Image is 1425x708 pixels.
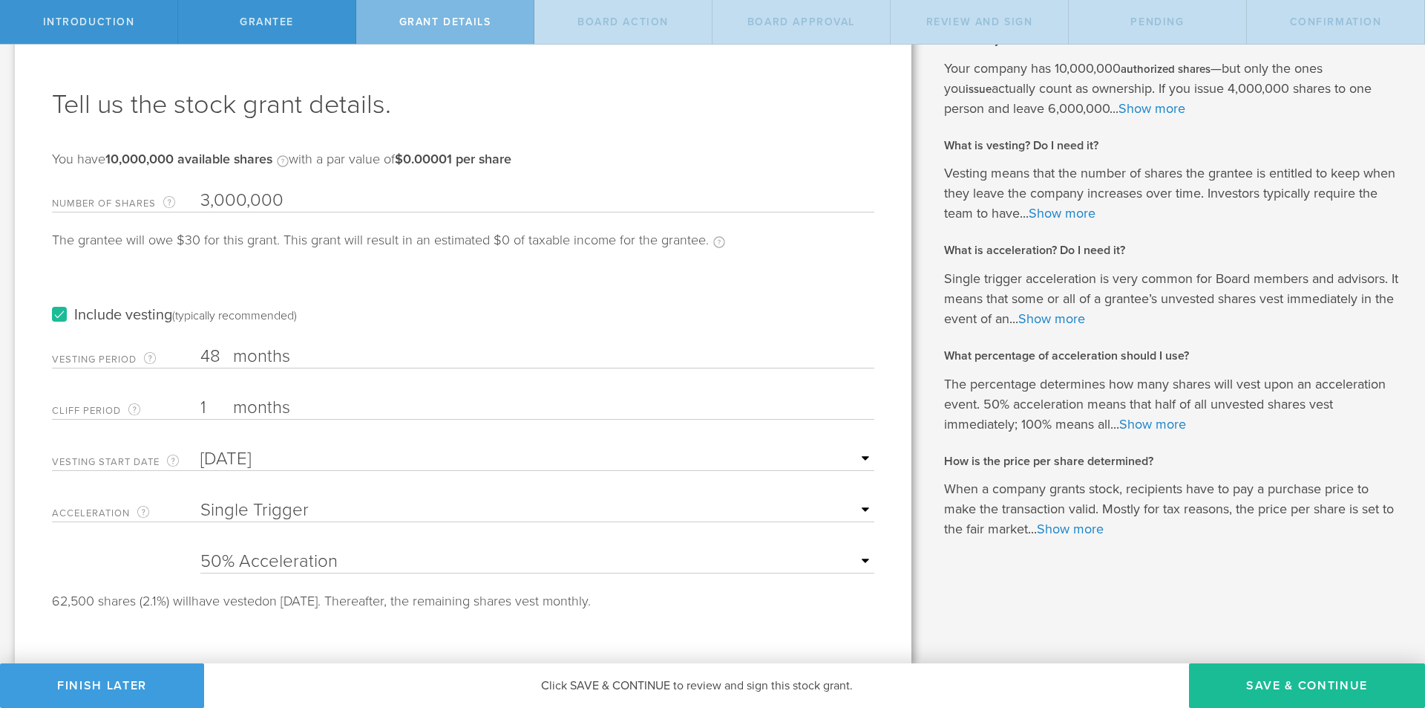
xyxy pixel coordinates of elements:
[52,594,874,608] div: 62,500 shares (2.1%) will on [DATE]. Thereafter, the remaining shares vest monthly.
[240,16,294,28] span: Grantee
[52,233,725,263] div: The grantee will owe $30 for this grant. This grant will result in an estimated $0 of taxable inc...
[52,351,200,368] label: Vesting Period
[944,242,1403,259] h2: What is acceleration? Do I need it?
[52,152,511,182] div: You have
[926,16,1033,28] span: Review and Sign
[944,453,1403,470] h2: How is the price per share determined?
[233,345,381,371] label: months
[200,189,874,212] input: Required
[43,16,135,28] span: Introduction
[1018,311,1085,327] a: Show more
[105,151,272,167] b: 10,000,000 available shares
[200,448,874,470] input: Required
[1029,205,1095,221] a: Show more
[52,195,200,212] label: Number of Shares
[52,402,200,419] label: Cliff Period
[1189,663,1425,708] button: Save & Continue
[1130,16,1184,28] span: Pending
[944,479,1403,539] p: When a company grants stock, recipients have to pay a purchase price to make the transaction vali...
[200,345,874,368] input: Number of months
[52,504,200,522] label: Acceleration
[966,82,992,96] b: issue
[399,16,491,28] span: Grant Details
[944,163,1403,224] p: Vesting means that the number of shares the grantee is entitled to keep when they leave the compa...
[944,137,1403,154] h2: What is vesting? Do I need it?
[233,397,381,422] label: months
[1121,62,1211,76] b: authorized shares
[52,87,874,123] h1: Tell us the stock grant details.
[191,593,262,609] span: have vested
[944,59,1403,119] p: Your company has 10,000,000 —but only the ones you actually count as ownership. If you issue 4,00...
[204,663,1189,708] div: Click SAVE & CONTINUE to review and sign this stock grant.
[1119,416,1186,432] a: Show more
[200,397,874,419] input: Number of months
[944,374,1403,435] p: The percentage determines how many shares will vest upon an acceleration event. 50% acceleration ...
[395,151,511,167] b: $0.00001 per share
[1118,100,1185,117] a: Show more
[52,308,297,323] label: Include vesting
[289,151,511,167] span: with a par value of
[1037,521,1104,537] a: Show more
[944,269,1403,329] p: Single trigger acceleration is very common for Board members and advisors. It means that some or ...
[1351,592,1425,663] iframe: Chat Widget
[944,348,1403,364] h2: What percentage of acceleration should I use?
[52,453,200,470] label: Vesting Start Date
[747,16,855,28] span: Board Approval
[172,308,297,323] div: (typically recommended)
[1290,16,1382,28] span: Confirmation
[577,16,669,28] span: Board Action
